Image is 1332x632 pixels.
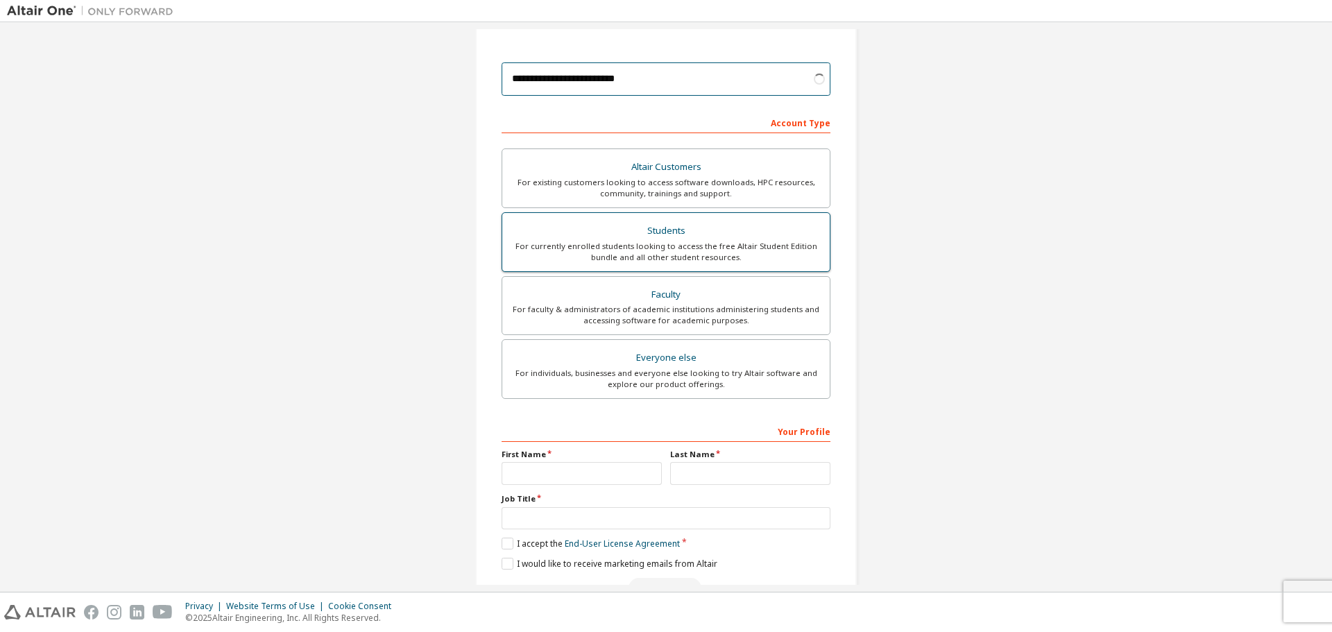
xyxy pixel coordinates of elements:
div: For faculty & administrators of academic institutions administering students and accessing softwa... [511,304,821,326]
label: Job Title [502,493,830,504]
img: facebook.svg [84,605,99,620]
div: For existing customers looking to access software downloads, HPC resources, community, trainings ... [511,177,821,199]
div: Please wait while checking email ... [502,578,830,599]
div: Students [511,221,821,241]
div: Account Type [502,111,830,133]
div: Privacy [185,601,226,612]
div: Website Terms of Use [226,601,328,612]
a: End-User License Agreement [565,538,680,549]
div: Altair Customers [511,157,821,177]
label: I would like to receive marketing emails from Altair [502,558,717,570]
label: First Name [502,449,662,460]
div: Your Profile [502,420,830,442]
div: Everyone else [511,348,821,368]
img: altair_logo.svg [4,605,76,620]
img: linkedin.svg [130,605,144,620]
p: © 2025 Altair Engineering, Inc. All Rights Reserved. [185,612,400,624]
img: Altair One [7,4,180,18]
img: instagram.svg [107,605,121,620]
div: Cookie Consent [328,601,400,612]
div: For currently enrolled students looking to access the free Altair Student Edition bundle and all ... [511,241,821,263]
div: For individuals, businesses and everyone else looking to try Altair software and explore our prod... [511,368,821,390]
img: youtube.svg [153,605,173,620]
div: Faculty [511,285,821,305]
label: Last Name [670,449,830,460]
label: I accept the [502,538,680,549]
